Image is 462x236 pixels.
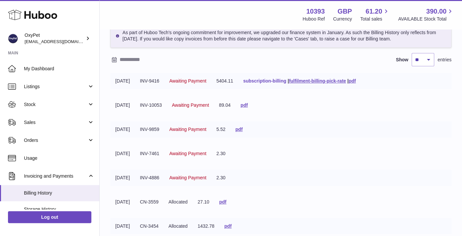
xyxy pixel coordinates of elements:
[365,7,382,16] span: 61.20
[168,199,188,205] span: Allocated
[110,24,451,48] div: As part of Huboo Tech's ongoing commitment for improvement, we upgraded our finance system in Jan...
[8,33,18,43] img: info@oxypet.co.uk
[211,146,230,162] td: 2.30
[348,78,356,84] a: pdf
[110,97,135,113] td: [DATE]
[24,101,87,108] span: Stock
[110,121,135,138] td: [DATE]
[235,127,243,132] a: pdf
[211,170,230,186] td: 2.30
[110,170,135,186] td: [DATE]
[168,223,188,229] span: Allocated
[24,137,87,144] span: Orders
[24,173,87,179] span: Invoicing and Payments
[110,218,135,234] td: [DATE]
[24,66,94,72] span: My Dashboard
[337,7,352,16] strong: GBP
[211,121,230,138] td: 5.52
[398,16,454,22] span: AVAILABLE Stock Total
[288,78,289,84] span: |
[303,16,325,22] div: Huboo Ref
[135,170,164,186] td: INV-4886
[169,127,206,132] span: Awaiting Payment
[110,73,135,89] td: [DATE]
[396,57,408,63] label: Show
[25,32,84,45] div: OxyPet
[24,155,94,161] span: Usage
[24,206,94,212] span: Storage History
[25,39,98,44] span: [EMAIL_ADDRESS][DOMAIN_NAME]
[172,102,209,108] span: Awaiting Payment
[24,119,87,126] span: Sales
[398,7,454,22] a: 390.00 AVAILABLE Stock Total
[135,121,164,138] td: INV-9859
[135,146,164,162] td: INV-7461
[289,78,346,84] a: fulfilment-billing-pick-rate
[193,218,220,234] td: 1432.78
[426,7,446,16] span: 390.00
[333,16,352,22] div: Currency
[306,7,325,16] strong: 10393
[219,199,227,205] a: pdf
[135,194,163,210] td: CN-3559
[243,78,286,84] a: subscription-billing
[193,194,214,210] td: 27.10
[214,97,235,113] td: 89.04
[135,97,167,113] td: INV-10053
[224,223,231,229] a: pdf
[135,218,163,234] td: CN-3454
[24,190,94,196] span: Billing History
[360,16,390,22] span: Total sales
[110,146,135,162] td: [DATE]
[24,84,87,90] span: Listings
[169,78,206,84] span: Awaiting Payment
[437,57,451,63] span: entries
[8,211,91,223] a: Log out
[347,78,348,84] span: |
[110,194,135,210] td: [DATE]
[360,7,390,22] a: 61.20 Total sales
[240,102,248,108] a: pdf
[211,73,238,89] td: 5404.11
[135,73,164,89] td: INV-9416
[169,151,206,156] span: Awaiting Payment
[169,175,206,180] span: Awaiting Payment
